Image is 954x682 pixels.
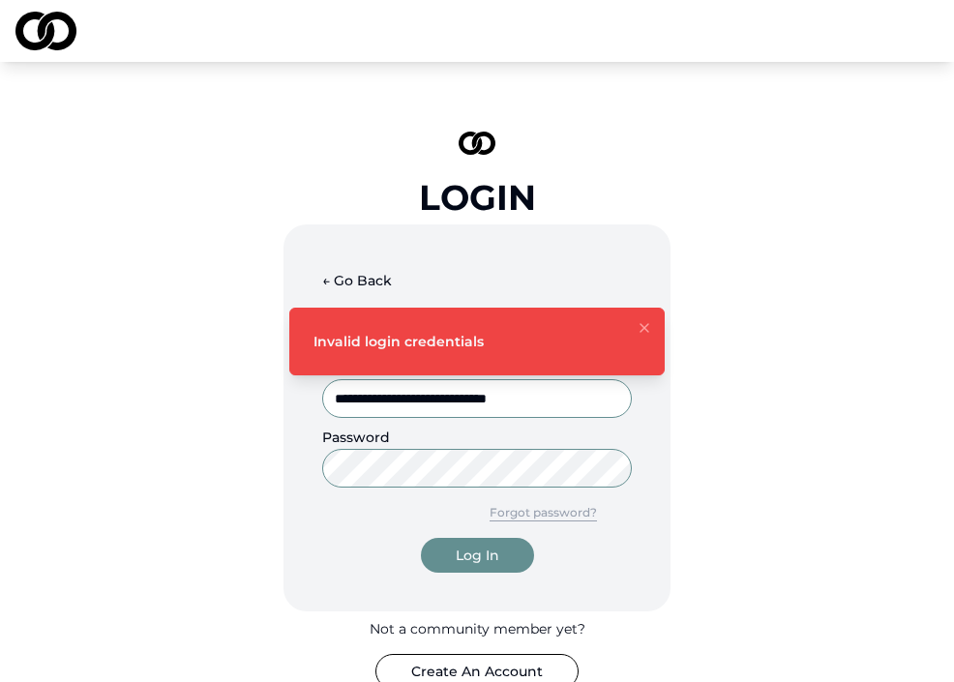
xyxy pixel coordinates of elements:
button: Forgot password? [455,495,632,530]
button: Log In [421,538,534,573]
div: Not a community member yet? [370,619,585,638]
div: Log In [456,546,499,565]
div: Invalid login credentials [313,332,484,351]
div: Login [419,178,536,217]
button: ← Go Back [322,263,392,298]
label: Password [322,429,390,446]
img: logo [15,12,76,50]
img: logo [459,132,495,155]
